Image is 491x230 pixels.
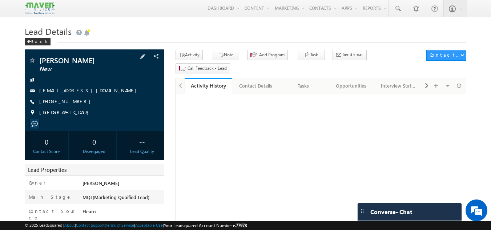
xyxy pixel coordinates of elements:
button: Task [298,50,325,60]
div: Contact Score [27,148,67,155]
span: [PHONE_NUMBER] [39,98,94,105]
div: 0 [27,135,67,148]
div: Activity History [190,82,227,89]
div: Elearn [81,208,164,218]
a: Interview Status [375,78,423,93]
div: Contact Actions [430,52,460,58]
a: Opportunities [327,78,375,93]
span: Lead Details [25,25,72,37]
div: Contact Details [238,81,273,90]
span: Your Leadsquared Account Number is [164,223,247,228]
a: About [64,223,75,227]
span: Call Feedback - Lead [188,65,227,72]
a: Contact Details [232,78,280,93]
div: Tasks [286,81,321,90]
span: Converse - Chat [370,209,412,215]
label: Main Stage [29,194,72,200]
div: Lead Quality [122,148,162,155]
a: Terms of Service [106,223,134,227]
span: 77978 [236,223,247,228]
a: [EMAIL_ADDRESS][DOMAIN_NAME] [39,87,140,93]
span: [GEOGRAPHIC_DATA] [39,109,93,116]
div: Back [25,38,51,45]
span: Add Program [259,52,285,58]
a: Activity History [185,78,232,93]
label: Contact Source [29,208,76,221]
button: Activity [176,50,203,60]
div: 0 [74,135,114,148]
span: Lead Properties [28,166,67,173]
span: Send Email [343,51,363,58]
div: Interview Status [381,81,416,90]
label: Owner [29,179,46,186]
img: Custom Logo [25,2,55,15]
button: Send Email [333,50,367,60]
span: New [39,65,125,73]
span: © 2025 LeadSquared | | | | | [25,222,247,229]
a: Back [25,38,54,44]
div: Opportunities [333,81,369,90]
img: carter-drag [359,208,365,214]
button: Contact Actions [426,50,466,61]
button: Call Feedback - Lead [176,63,230,74]
a: Tasks [280,78,327,93]
button: Add Program [247,50,288,60]
div: Disengaged [74,148,114,155]
span: [PERSON_NAME] [82,180,119,186]
div: MQL(Marketing Quaified Lead) [81,194,164,204]
a: Contact Support [76,223,105,227]
a: Acceptable Use [135,223,163,227]
button: Note [212,50,239,60]
div: -- [122,135,162,148]
span: [PERSON_NAME] [39,57,125,64]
